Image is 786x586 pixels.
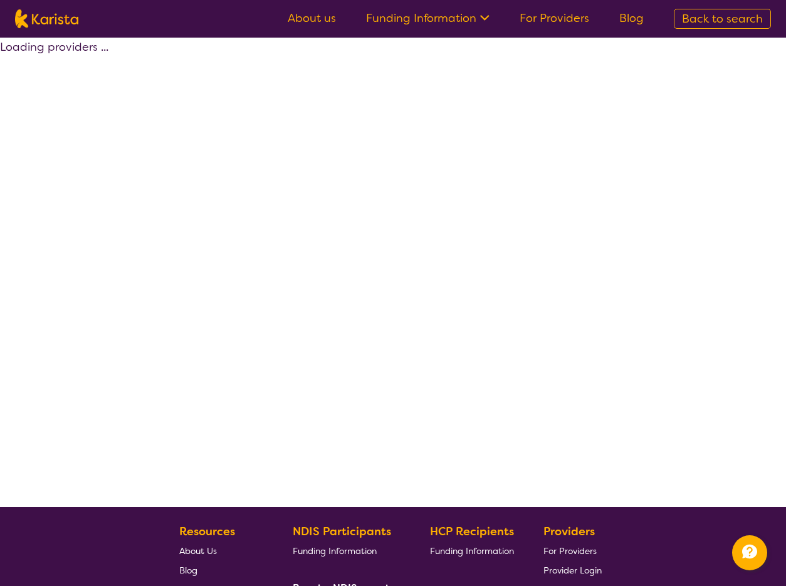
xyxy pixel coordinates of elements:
[430,524,514,539] b: HCP Recipients
[682,11,763,26] span: Back to search
[179,524,235,539] b: Resources
[732,535,767,570] button: Channel Menu
[430,545,514,557] span: Funding Information
[293,524,391,539] b: NDIS Participants
[366,11,490,26] a: Funding Information
[674,9,771,29] a: Back to search
[179,545,217,557] span: About Us
[15,9,78,28] img: Karista logo
[293,545,377,557] span: Funding Information
[543,545,597,557] span: For Providers
[179,541,263,560] a: About Us
[430,541,514,560] a: Funding Information
[543,565,602,576] span: Provider Login
[520,11,589,26] a: For Providers
[543,524,595,539] b: Providers
[179,565,197,576] span: Blog
[543,541,602,560] a: For Providers
[293,541,401,560] a: Funding Information
[288,11,336,26] a: About us
[543,560,602,580] a: Provider Login
[179,560,263,580] a: Blog
[619,11,644,26] a: Blog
